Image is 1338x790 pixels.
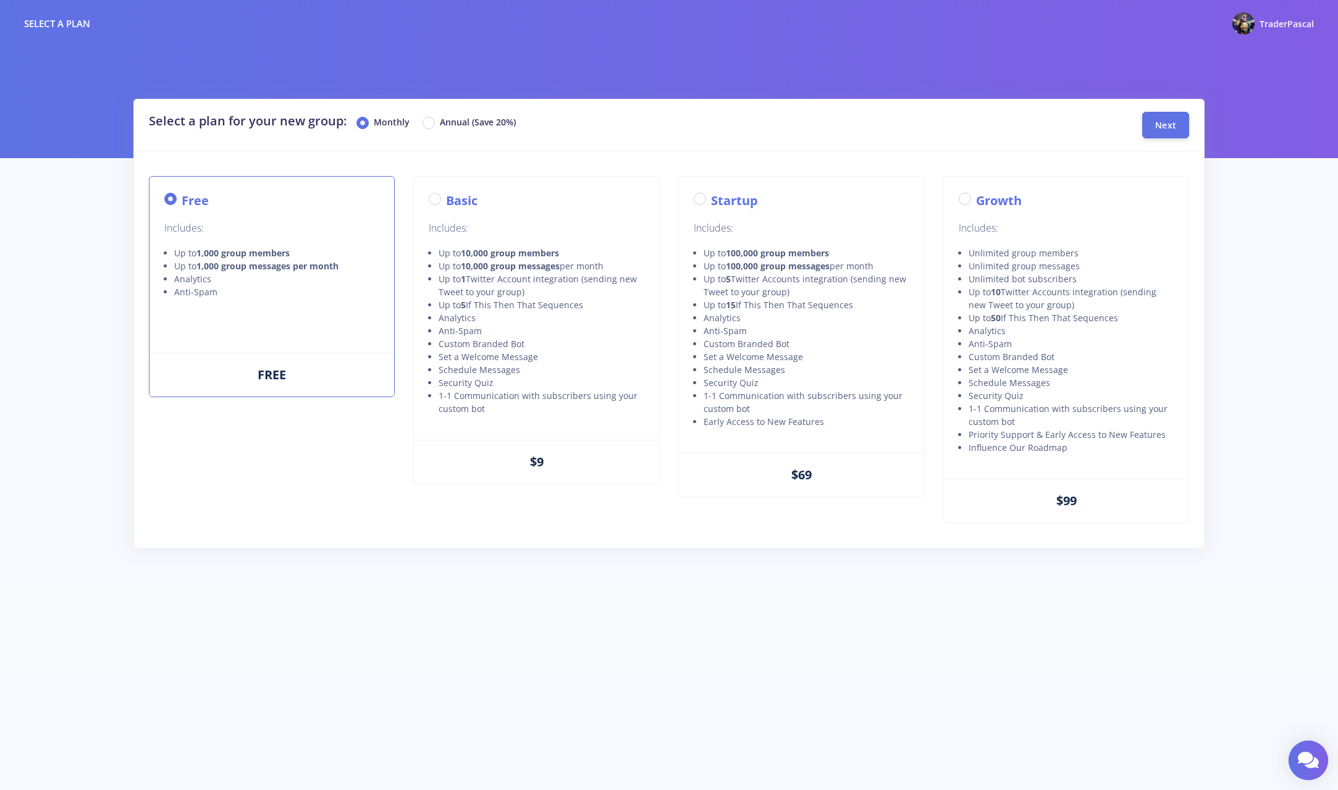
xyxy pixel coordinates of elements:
[174,259,380,272] li: Up to
[439,259,644,272] li: Up to per month
[149,112,1101,130] h2: Select a plan for your new group:
[969,402,1174,428] li: 1-1 Communication with subscribers using your custom bot
[439,337,644,350] li: Custom Branded Bot
[1155,119,1176,131] span: Next
[969,324,1174,337] li: Analytics
[461,247,559,259] strong: 10,000 group members
[694,220,909,237] p: Includes:
[969,363,1174,376] li: Set a Welcome Message
[704,350,909,363] li: Set a Welcome Message
[258,366,286,383] span: FREE
[726,260,830,272] strong: 100,000 group messages
[976,191,1022,210] label: Growth
[726,247,829,259] strong: 100,000 group members
[439,272,644,298] li: Up to Twitter Account integration (sending new Tweet to your group)
[969,285,1174,311] li: Up to Twitter Accounts integration (sending new Tweet to your group)
[439,350,644,363] li: Set a Welcome Message
[174,285,380,298] li: Anti-Spam
[196,247,290,259] strong: 1,000 group members
[439,363,644,376] li: Schedule Messages
[791,466,812,483] span: $69
[704,259,909,272] li: Up to per month
[439,376,644,389] li: Security Quiz
[704,389,909,415] li: 1-1 Communication with subscribers using your custom bot
[440,116,516,130] label: Annual (Save 20%)
[726,299,736,311] strong: 15
[1232,12,1255,35] img: @PascalCrypto86 Photo
[24,17,90,31] div: Select a plan
[196,260,339,272] strong: 1,000 group messages per month
[726,273,731,285] strong: 5
[969,350,1174,363] li: Custom Branded Bot
[969,272,1174,285] li: Unlimited bot subscribers
[1222,10,1314,37] a: @PascalCrypto86 Photo TraderPascal
[461,299,466,311] strong: 5
[711,191,758,210] label: Startup
[439,311,644,324] li: Analytics
[704,337,909,350] li: Custom Branded Bot
[461,260,560,272] strong: 10,000 group messages
[439,246,644,259] li: Up to
[969,389,1174,402] li: Security Quiz
[446,191,478,210] label: Basic
[1056,492,1077,509] span: $99
[704,324,909,337] li: Anti-Spam
[704,246,909,259] li: Up to
[704,298,909,311] li: Up to If This Then That Sequences
[969,311,1174,324] li: Up to If This Then That Sequences
[461,273,466,285] strong: 1
[969,441,1174,454] li: Influence Our Roadmap
[704,363,909,376] li: Schedule Messages
[1142,112,1189,138] button: Next
[959,220,1174,237] p: Includes:
[174,272,380,285] li: Analytics
[374,116,410,130] label: Monthly
[182,191,209,210] label: Free
[704,415,909,428] li: Early Access to New Features
[439,324,644,337] li: Anti-Spam
[969,246,1174,259] li: Unlimited group members
[969,376,1174,389] li: Schedule Messages
[991,312,1001,324] strong: 50
[174,246,380,259] li: Up to
[991,286,1001,298] strong: 10
[1260,18,1314,30] span: TraderPascal
[704,376,909,389] li: Security Quiz
[439,389,644,415] li: 1-1 Communication with subscribers using your custom bot
[969,337,1174,350] li: Anti-Spam
[969,428,1174,441] li: Priority Support & Early Access to New Features
[704,311,909,324] li: Analytics
[164,220,380,237] p: Includes:
[969,259,1174,272] li: Unlimited group messages
[429,220,644,237] p: Includes:
[704,272,909,298] li: Up to Twitter Accounts integration (sending new Tweet to your group)
[530,453,544,470] span: $9
[439,298,644,311] li: Up to If This Then That Sequences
